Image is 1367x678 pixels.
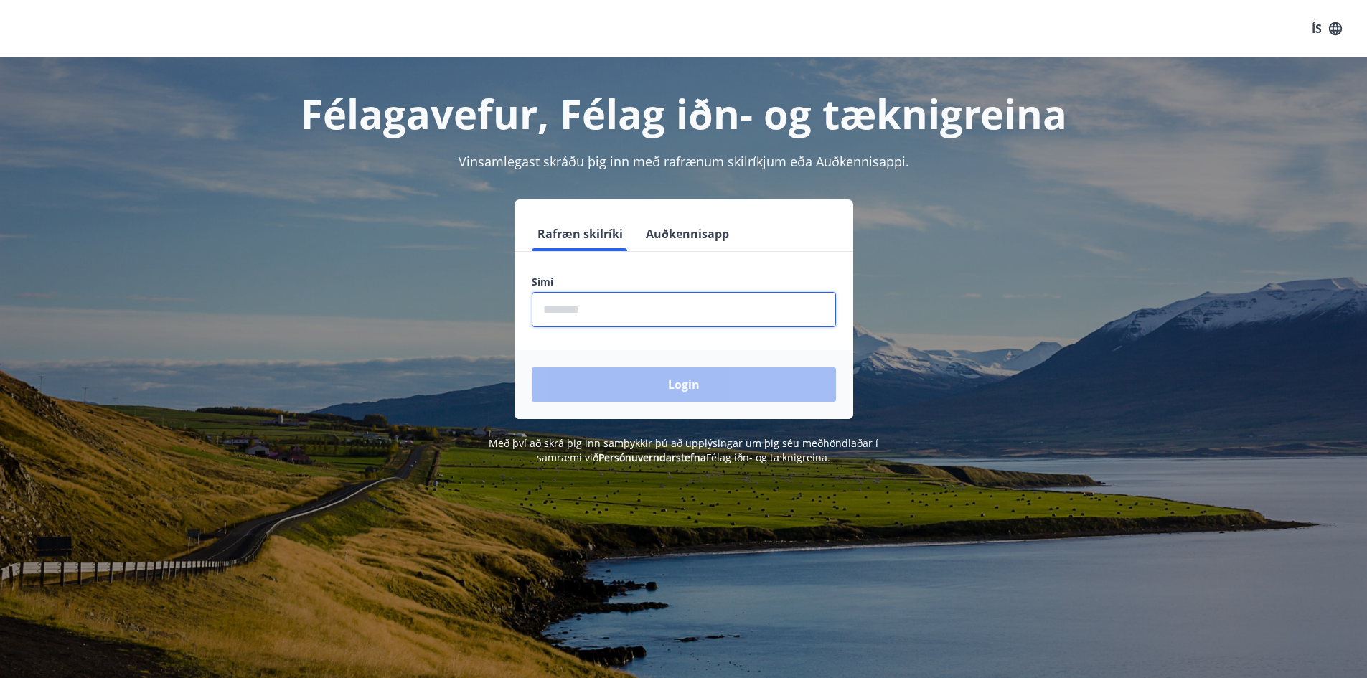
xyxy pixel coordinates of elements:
span: Með því að skrá þig inn samþykkir þú að upplýsingar um þig séu meðhöndlaðar í samræmi við Félag i... [489,436,878,464]
h1: Félagavefur, Félag iðn- og tæknigreina [184,86,1183,141]
button: ÍS [1304,16,1350,42]
button: Auðkennisapp [640,217,735,251]
label: Sími [532,275,836,289]
span: Vinsamlegast skráðu þig inn með rafrænum skilríkjum eða Auðkennisappi. [459,153,909,170]
a: Persónuverndarstefna [598,451,706,464]
button: Rafræn skilríki [532,217,629,251]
